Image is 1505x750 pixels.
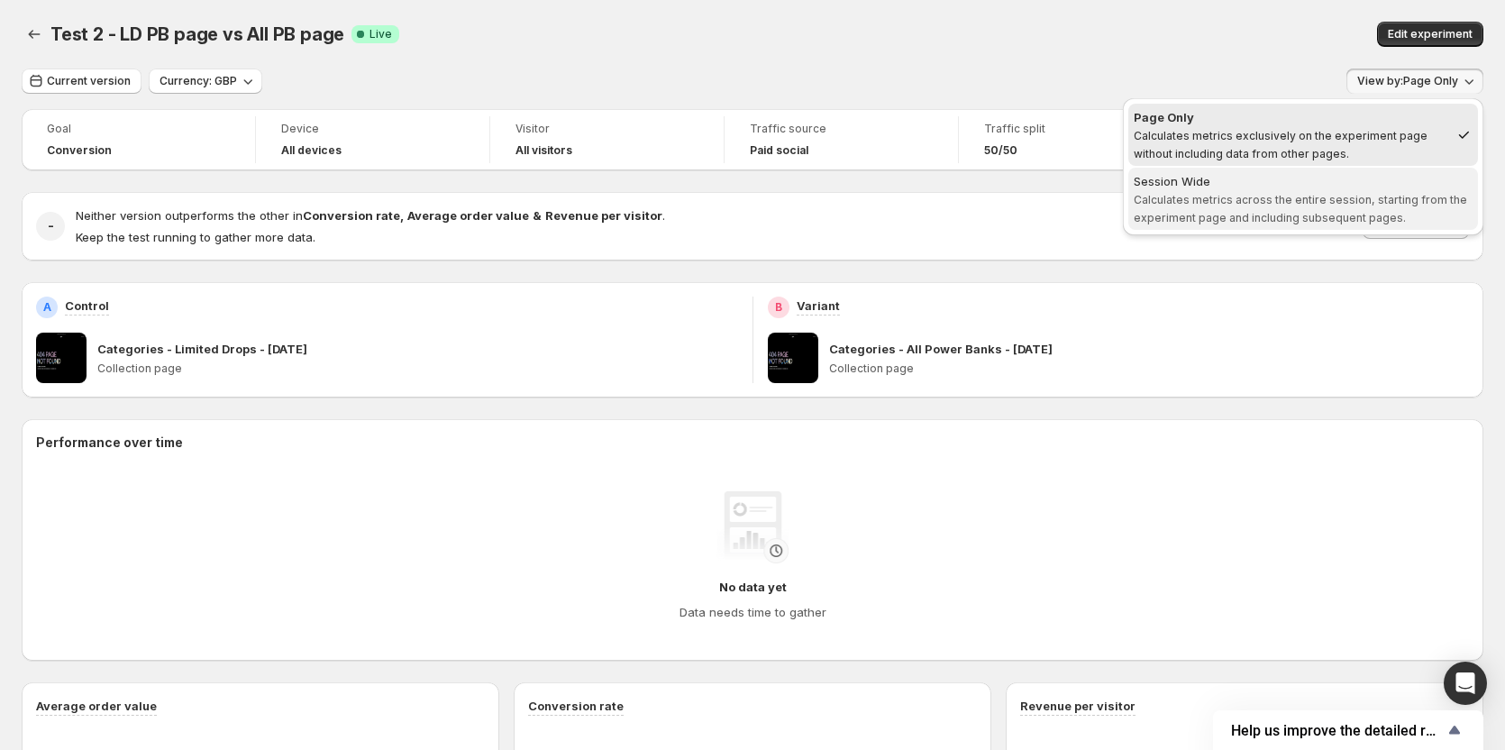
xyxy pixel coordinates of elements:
[97,361,738,376] p: Collection page
[303,208,400,223] strong: Conversion rate
[528,697,624,715] h3: Conversion rate
[545,208,662,223] strong: Revenue per visitor
[369,27,392,41] span: Live
[1134,108,1449,126] div: Page Only
[47,120,230,160] a: GoalConversion
[768,333,818,383] img: Categories - All Power Banks - 11JUL2025
[1346,69,1483,94] button: View by:Page Only
[515,143,572,158] h4: All visitors
[716,491,789,563] img: No data yet
[97,340,307,358] p: Categories - Limited Drops - [DATE]
[1231,719,1465,741] button: Show survey - Help us improve the detailed report for A/B campaigns
[160,74,237,88] span: Currency: GBP
[1377,22,1483,47] button: Edit experiment
[400,208,404,223] strong: ,
[515,120,698,160] a: VisitorAll visitors
[984,122,1167,136] span: Traffic split
[1357,74,1458,88] span: View by: Page Only
[48,217,54,235] h2: -
[76,230,315,244] span: Keep the test running to gather more data.
[43,300,51,315] h2: A
[984,143,1017,158] span: 50/50
[750,143,808,158] h4: Paid social
[36,697,157,715] h3: Average order value
[750,120,933,160] a: Traffic sourcePaid social
[22,69,141,94] button: Current version
[22,22,47,47] button: Back
[1134,129,1427,160] span: Calculates metrics exclusively on the experiment page without including data from other pages.
[76,208,665,223] span: Neither version outperforms the other in .
[515,122,698,136] span: Visitor
[1020,697,1136,715] h3: Revenue per visitor
[65,297,109,315] p: Control
[149,69,262,94] button: Currency: GBP
[533,208,542,223] strong: &
[1231,722,1444,739] span: Help us improve the detailed report for A/B campaigns
[36,434,1469,452] h2: Performance over time
[719,578,787,596] h4: No data yet
[680,603,826,621] h4: Data needs time to gather
[1388,27,1473,41] span: Edit experiment
[407,208,529,223] strong: Average order value
[775,300,782,315] h2: B
[281,120,464,160] a: DeviceAll devices
[1444,662,1487,705] div: Open Intercom Messenger
[750,122,933,136] span: Traffic source
[1134,193,1467,224] span: Calculates metrics across the entire session, starting from the experiment page and including sub...
[797,297,840,315] p: Variant
[47,143,112,158] span: Conversion
[829,340,1053,358] p: Categories - All Power Banks - [DATE]
[281,143,342,158] h4: All devices
[47,74,131,88] span: Current version
[829,361,1470,376] p: Collection page
[281,122,464,136] span: Device
[36,333,87,383] img: Categories - Limited Drops - 11JUL25
[984,120,1167,160] a: Traffic split50/50
[1134,172,1473,190] div: Session Wide
[47,122,230,136] span: Goal
[50,23,344,45] span: Test 2 - LD PB page vs All PB page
